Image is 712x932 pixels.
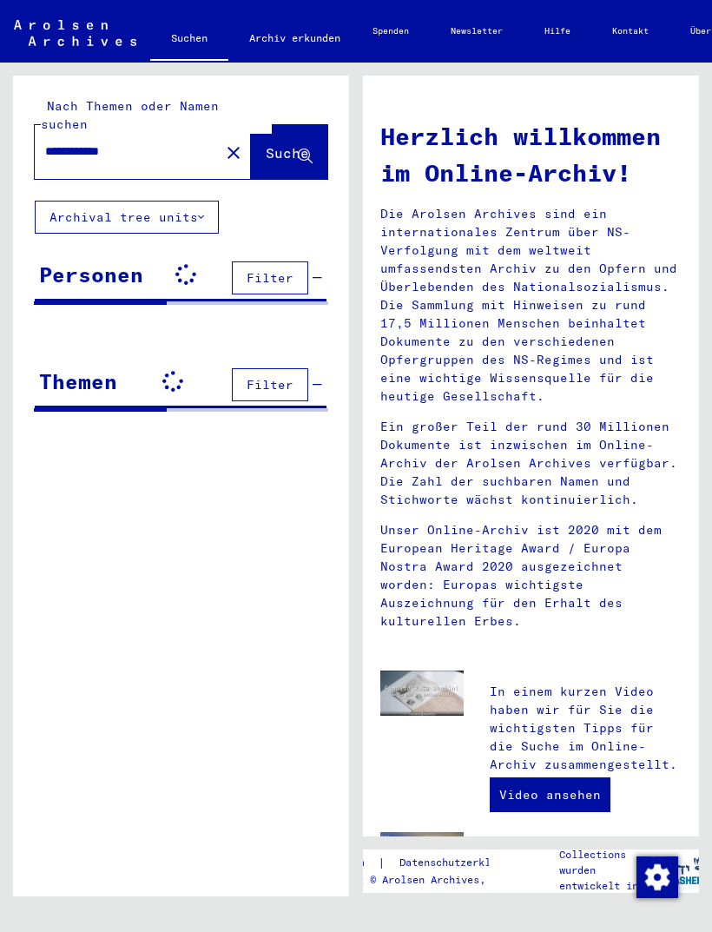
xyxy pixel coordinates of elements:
[266,144,309,162] span: Suche
[352,10,430,52] a: Spenden
[380,832,464,888] img: eguide.jpg
[232,261,308,294] button: Filter
[232,368,308,401] button: Filter
[646,849,711,892] img: yv_logo.png
[228,17,361,59] a: Archiv erkunden
[35,201,219,234] button: Archival tree units
[386,854,542,872] a: Datenschutzerklärung
[559,863,657,925] p: wurden entwickelt in Partnerschaft mit
[150,17,228,63] a: Suchen
[380,118,682,191] h1: Herzlich willkommen im Online-Archiv!
[591,10,669,52] a: Kontakt
[309,854,542,872] div: |
[380,418,682,509] p: Ein großer Teil der rund 30 Millionen Dokumente ist inzwischen im Online-Archiv der Arolsen Archi...
[380,671,464,716] img: video.jpg
[223,142,244,163] mat-icon: close
[14,20,136,46] img: Arolsen_neg.svg
[490,683,682,774] p: In einem kurzen Video haben wir für Sie die wichtigsten Tipps für die Suche im Online-Archiv zusa...
[39,366,117,397] div: Themen
[247,270,293,286] span: Filter
[490,777,610,812] a: Video ansehen
[524,10,591,52] a: Hilfe
[216,135,251,169] button: Clear
[636,856,677,897] div: Zustimmung ändern
[430,10,524,52] a: Newsletter
[247,377,293,393] span: Filter
[309,872,542,888] p: Copyright © Arolsen Archives, 2021
[380,521,682,631] p: Unser Online-Archiv ist 2020 mit dem European Heritage Award / Europa Nostra Award 2020 ausgezeic...
[380,205,682,406] p: Die Arolsen Archives sind ein internationales Zentrum über NS-Verfolgung mit dem weltweit umfasse...
[41,98,219,132] mat-label: Nach Themen oder Namen suchen
[636,856,678,898] img: Zustimmung ändern
[251,125,327,179] button: Suche
[39,259,143,290] div: Personen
